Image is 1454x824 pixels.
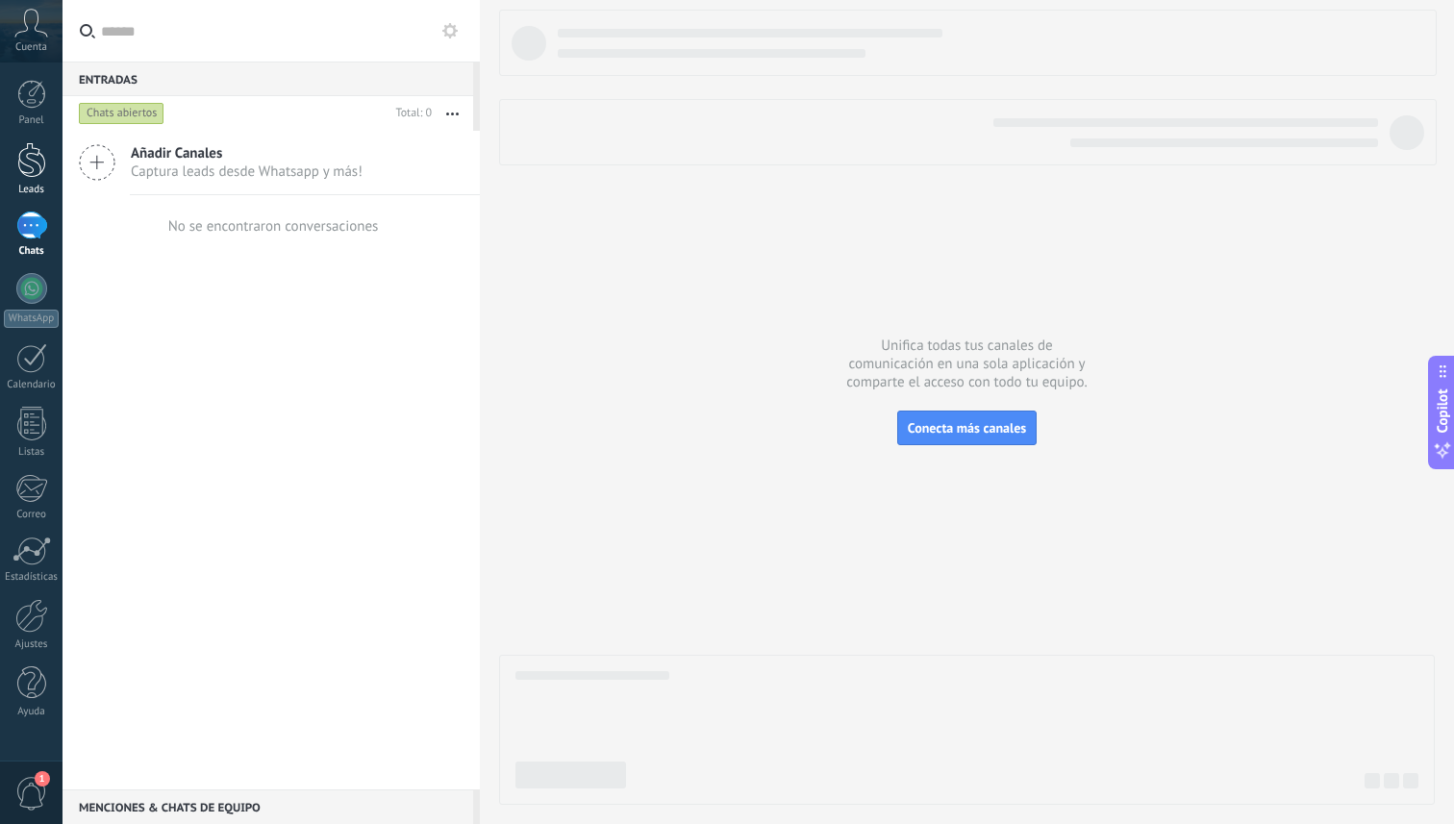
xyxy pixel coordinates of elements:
div: No se encontraron conversaciones [168,217,379,236]
div: WhatsApp [4,310,59,328]
span: 1 [35,771,50,787]
div: Ajustes [4,638,60,651]
button: Conecta más canales [897,411,1037,445]
span: Conecta más canales [908,419,1026,437]
div: Total: 0 [389,104,432,123]
div: Estadísticas [4,571,60,584]
div: Calendario [4,379,60,391]
div: Chats abiertos [79,102,164,125]
span: Cuenta [15,41,47,54]
div: Panel [4,114,60,127]
div: Menciones & Chats de equipo [63,789,473,824]
span: Captura leads desde Whatsapp y más! [131,162,363,181]
button: Más [432,96,473,131]
div: Listas [4,446,60,459]
div: Leads [4,184,60,196]
div: Chats [4,245,60,258]
span: Añadir Canales [131,144,363,162]
div: Correo [4,509,60,521]
div: Ayuda [4,706,60,718]
div: Entradas [63,62,473,96]
span: Copilot [1433,388,1452,433]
